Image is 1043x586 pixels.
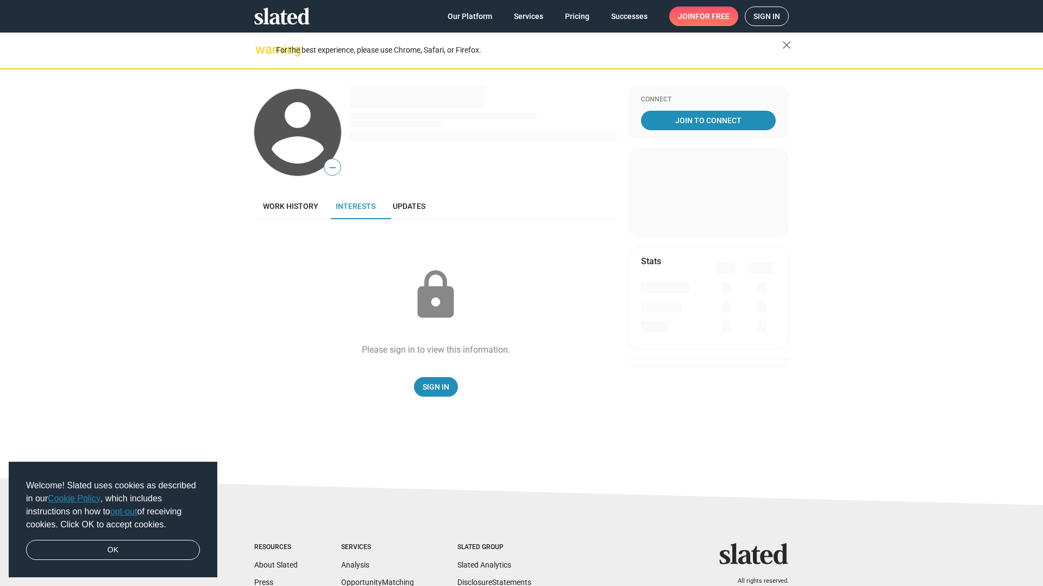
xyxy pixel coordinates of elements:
span: Updates [393,202,425,211]
a: Our Platform [439,7,501,26]
div: For the best experience, please use Chrome, Safari, or Firefox. [276,43,782,58]
span: Services [514,7,543,26]
span: Join [678,7,730,26]
mat-icon: lock [409,268,463,322]
span: Successes [611,7,648,26]
mat-card-title: Stats [641,256,661,267]
div: cookieconsent [9,462,217,578]
a: Slated Analytics [457,560,511,569]
a: Interests [327,193,384,219]
a: Sign in [745,7,789,26]
a: opt-out [110,507,137,516]
a: Pricing [556,7,598,26]
div: Services [341,543,414,552]
a: Successes [602,7,656,26]
span: Join To Connect [643,111,774,130]
span: Sign In [423,377,449,397]
div: Please sign in to view this information. [362,344,510,355]
a: Services [505,7,552,26]
a: Work history [254,193,327,219]
span: Interests [336,202,375,211]
span: — [324,161,341,175]
div: Connect [641,95,776,104]
span: Our Platform [448,7,492,26]
a: Join To Connect [641,111,776,130]
div: Resources [254,543,298,552]
a: Sign In [414,377,458,397]
a: dismiss cookie message [26,540,200,560]
div: Slated Group [457,543,531,552]
a: Analysis [341,560,369,569]
span: Work history [263,202,318,211]
span: Sign in [753,7,780,26]
span: Pricing [565,7,589,26]
a: Joinfor free [669,7,738,26]
span: Welcome! Slated uses cookies as described in our , which includes instructions on how to of recei... [26,479,200,531]
span: for free [695,7,730,26]
a: About Slated [254,560,298,569]
mat-icon: warning [255,43,268,56]
mat-icon: close [780,39,793,52]
a: Cookie Policy [48,494,100,503]
a: Updates [384,193,434,219]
